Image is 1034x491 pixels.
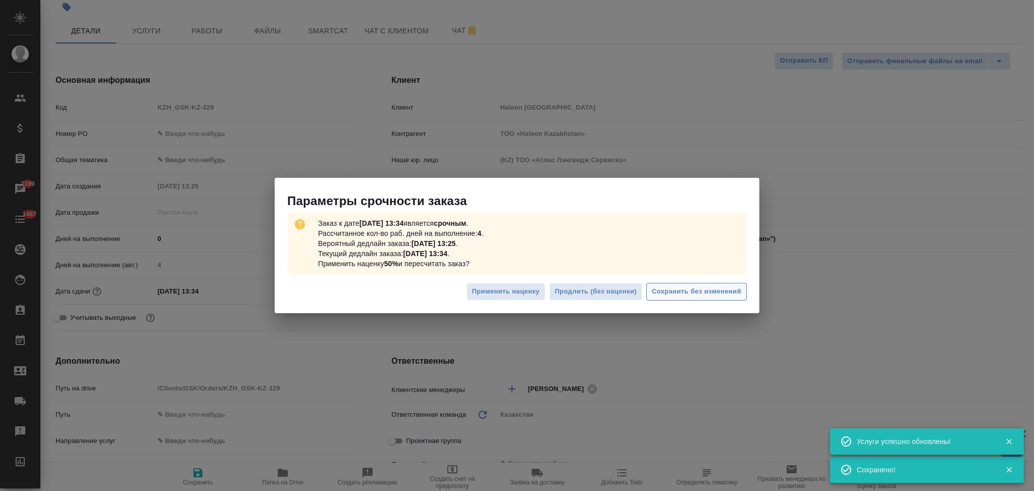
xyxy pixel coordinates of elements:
[857,436,990,447] div: Услуги успешно обновлены!
[314,214,488,273] p: Заказ к дате является . Рассчитанное кол-во раб. дней на выполнение: . Вероятный дедлайн заказа: ...
[472,286,540,298] span: Применить наценку
[434,219,466,227] b: срочным
[403,250,447,258] b: [DATE] 13:34
[555,286,637,298] span: Продлить (без наценки)
[652,286,741,298] span: Сохранить без изменений
[646,283,747,301] button: Сохранить без изменений
[478,229,482,237] b: 4
[549,283,642,301] button: Продлить (без наценки)
[857,465,990,475] div: Сохранено!
[467,283,545,301] button: Применить наценку
[287,193,759,209] p: Параметры срочности заказа
[384,260,398,268] b: 50%
[999,465,1019,474] button: Закрыть
[359,219,404,227] b: [DATE] 13:34
[411,239,456,248] b: [DATE] 13:25
[999,437,1019,446] button: Закрыть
